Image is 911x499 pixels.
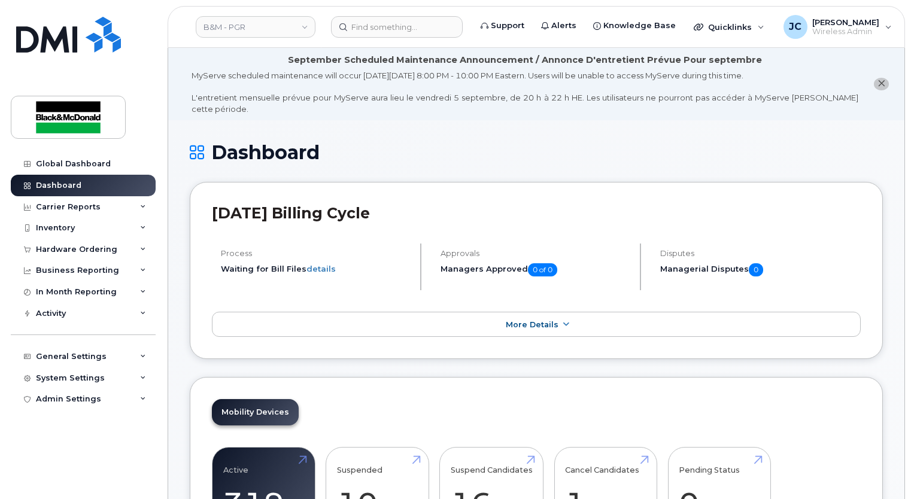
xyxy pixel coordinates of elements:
[192,70,858,114] div: MyServe scheduled maintenance will occur [DATE][DATE] 8:00 PM - 10:00 PM Eastern. Users will be u...
[660,249,861,258] h4: Disputes
[190,142,883,163] h1: Dashboard
[221,263,410,275] li: Waiting for Bill Files
[288,54,762,66] div: September Scheduled Maintenance Announcement / Annonce D'entretient Prévue Pour septembre
[441,249,630,258] h4: Approvals
[506,320,558,329] span: More Details
[212,399,299,425] a: Mobility Devices
[306,264,336,273] a: details
[212,204,861,222] h2: [DATE] Billing Cycle
[874,78,889,90] button: close notification
[749,263,763,276] span: 0
[528,263,557,276] span: 0 of 0
[221,249,410,258] h4: Process
[441,263,630,276] h5: Managers Approved
[660,263,861,276] h5: Managerial Disputes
